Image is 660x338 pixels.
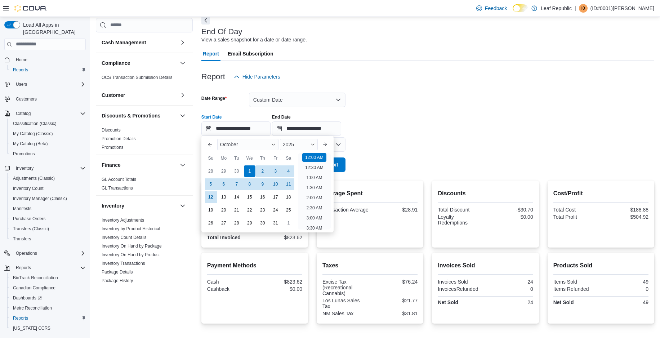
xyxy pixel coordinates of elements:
li: 3:30 AM [303,224,325,232]
button: [US_STATE] CCRS [7,323,89,333]
div: Mo [218,152,229,164]
div: day-13 [218,191,229,203]
button: Transfers [7,234,89,244]
div: day-8 [244,178,255,190]
h3: Cash Management [102,39,146,46]
div: day-5 [205,178,217,190]
div: View a sales snapshot for a date or date range. [201,36,307,44]
div: day-9 [257,178,268,190]
button: Inventory [13,164,36,173]
div: day-25 [283,204,294,216]
div: day-23 [257,204,268,216]
span: Inventory On Hand by Product [102,252,160,258]
span: Inventory Manager (Classic) [10,194,86,203]
span: Reports [10,314,86,323]
strong: Net Sold [553,299,574,305]
div: Items Sold [553,279,599,285]
h2: Products Sold [553,261,648,270]
div: day-2 [257,165,268,177]
button: Cash Management [102,39,177,46]
button: Catalog [1,108,89,119]
span: Catalog [16,111,31,116]
div: Total Discount [438,207,484,213]
a: Promotion Details [102,136,136,141]
button: Reports [7,65,89,75]
input: Dark Mode [513,4,528,12]
div: October, 2025 [204,165,295,230]
span: OCS Transaction Submission Details [102,75,173,80]
a: Purchase Orders [10,214,49,223]
div: Th [257,152,268,164]
span: Discounts [102,127,121,133]
strong: Total Invoiced [207,235,241,240]
div: Excise Tax (Recreational Cannabis) [322,279,369,296]
li: 12:30 AM [302,163,326,172]
div: day-28 [205,165,217,177]
a: Package Details [102,270,133,275]
a: Promotions [102,145,124,150]
button: Reports [13,263,34,272]
div: day-1 [283,217,294,229]
span: Dashboards [10,294,86,302]
span: [US_STATE] CCRS [13,325,50,331]
div: 49 [602,279,648,285]
span: Inventory Count [13,186,44,191]
span: Canadian Compliance [13,285,55,291]
span: Transfers (Classic) [13,226,49,232]
span: Package History [102,278,133,284]
span: Reports [10,66,86,74]
span: Inventory Transactions [102,261,145,266]
span: Classification (Classic) [10,119,86,128]
div: Transaction Average [322,207,369,213]
div: Fr [270,152,281,164]
div: Button. Open the month selector. October is currently selected. [217,139,278,150]
div: Items Refunded [553,286,599,292]
span: Washington CCRS [10,324,86,333]
li: 3:00 AM [303,214,325,222]
span: My Catalog (Beta) [13,141,48,147]
h3: Finance [102,161,121,169]
h2: Average Spent [322,189,418,198]
div: day-6 [218,178,229,190]
div: $823.62 [256,279,302,285]
h2: Taxes [322,261,418,270]
button: Custom Date [249,93,345,107]
a: Adjustments (Classic) [10,174,58,183]
div: 24 [487,299,533,305]
a: GL Account Totals [102,177,136,182]
li: 1:00 AM [303,173,325,182]
div: day-15 [244,191,255,203]
button: Previous Month [204,139,216,150]
ul: Time [298,153,331,230]
span: Users [16,81,27,87]
img: Cova [14,5,47,12]
a: Home [13,55,30,64]
a: Transfers [10,235,34,243]
button: Hide Parameters [231,70,283,84]
p: (ID#0001)[PERSON_NAME] [590,4,654,13]
a: Inventory Count [10,184,46,193]
button: Users [13,80,30,89]
span: Catalog [13,109,86,118]
div: 24 [487,279,533,285]
div: day-14 [231,191,242,203]
button: Canadian Compliance [7,283,89,293]
div: Loyalty Redemptions [438,214,484,226]
button: Open list of options [335,142,341,147]
a: Promotions [10,150,38,158]
div: $21.77 [371,298,418,303]
div: $0.00 [487,214,533,220]
h3: Discounts & Promotions [102,112,160,119]
button: Inventory [178,201,187,210]
button: Inventory [1,163,89,173]
span: I0 [581,4,585,13]
a: Manifests [10,204,34,213]
div: $504.92 [602,214,648,220]
h2: Invoices Sold [438,261,533,270]
button: Adjustments (Classic) [7,173,89,183]
h3: Inventory [102,202,124,209]
a: Feedback [473,1,510,15]
h3: Report [201,72,225,81]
